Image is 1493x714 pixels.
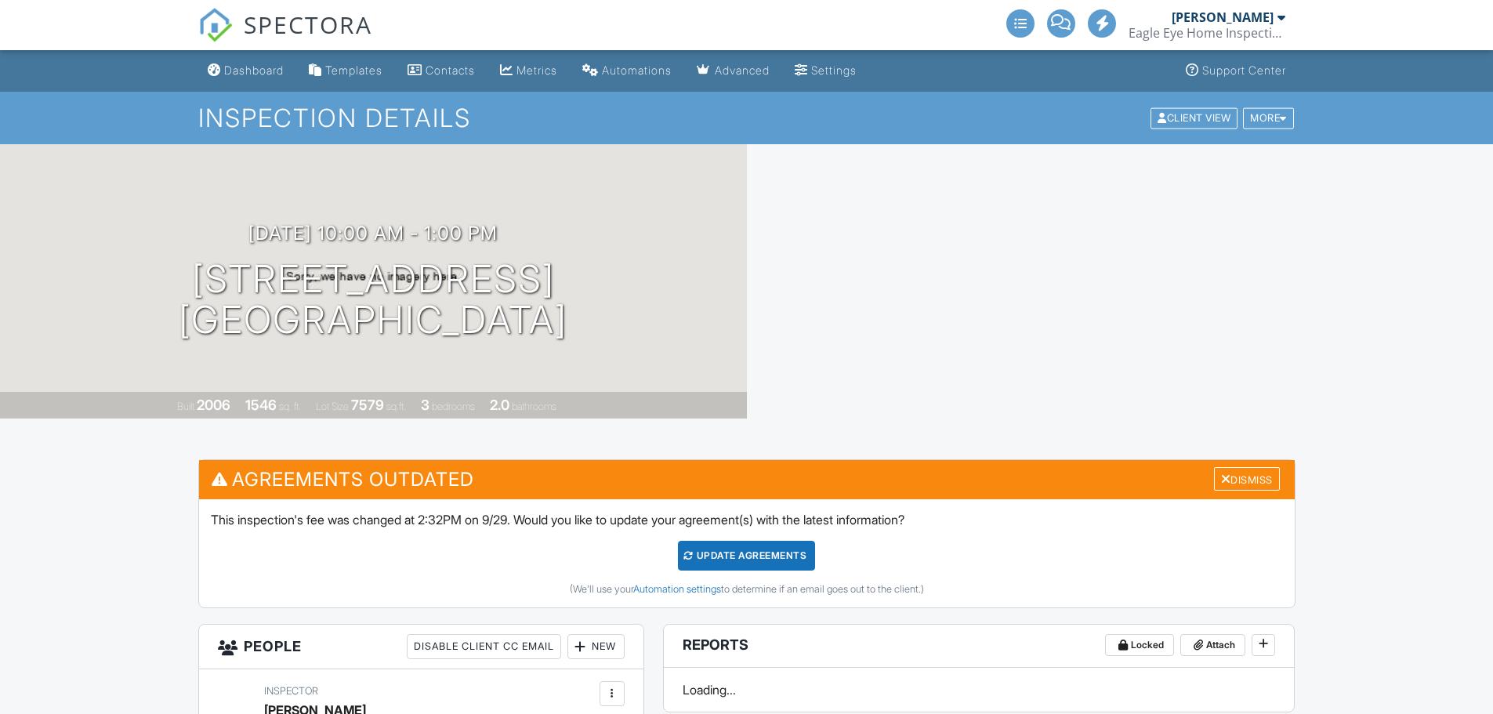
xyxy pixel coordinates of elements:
[678,541,815,571] div: Update Agreements
[201,56,290,85] a: Dashboard
[633,583,721,595] a: Automation settings
[407,634,561,659] div: Disable Client CC Email
[199,460,1295,498] h3: Agreements Outdated
[1151,107,1238,129] div: Client View
[715,63,770,77] div: Advanced
[224,63,284,77] div: Dashboard
[199,625,643,669] h3: People
[690,56,776,85] a: Advanced
[426,63,475,77] div: Contacts
[177,400,194,412] span: Built
[198,21,372,54] a: SPECTORA
[494,56,563,85] a: Metrics
[245,397,277,413] div: 1546
[279,400,301,412] span: sq. ft.
[316,400,349,412] span: Lot Size
[179,259,567,342] h1: [STREET_ADDRESS] [GEOGRAPHIC_DATA]
[401,56,481,85] a: Contacts
[516,63,557,77] div: Metrics
[386,400,406,412] span: sq.ft.
[198,8,233,42] img: The Best Home Inspection Software - Spectora
[264,685,318,697] span: Inspector
[244,8,372,41] span: SPECTORA
[1202,63,1286,77] div: Support Center
[490,397,509,413] div: 2.0
[1180,56,1292,85] a: Support Center
[1243,107,1294,129] div: More
[421,397,429,413] div: 3
[198,104,1296,132] h1: Inspection Details
[576,56,678,85] a: Automations (Advanced)
[788,56,863,85] a: Settings
[325,63,382,77] div: Templates
[602,63,672,77] div: Automations
[1149,111,1241,123] a: Client View
[512,400,556,412] span: bathrooms
[197,397,230,413] div: 2006
[432,400,475,412] span: bedrooms
[351,397,384,413] div: 7579
[1129,25,1285,41] div: Eagle Eye Home Inspection
[303,56,389,85] a: Templates
[811,63,857,77] div: Settings
[567,634,625,659] div: New
[1214,467,1280,491] div: Dismiss
[211,583,1283,596] div: (We'll use your to determine if an email goes out to the client.)
[199,499,1295,607] div: This inspection's fee was changed at 2:32PM on 9/29. Would you like to update your agreement(s) w...
[1172,9,1274,25] div: [PERSON_NAME]
[248,223,498,244] h3: [DATE] 10:00 am - 1:00 pm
